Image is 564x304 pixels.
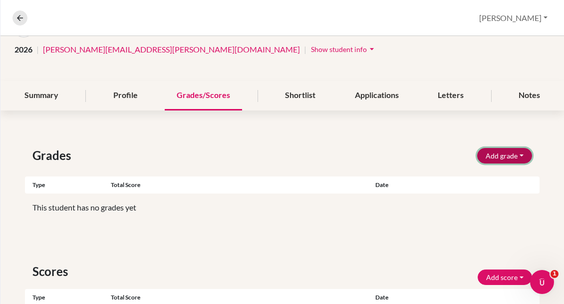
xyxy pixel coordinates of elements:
[477,148,532,163] button: Add grade
[165,81,242,110] div: Grades/Scores
[43,43,300,55] a: [PERSON_NAME][EMAIL_ADDRESS][PERSON_NAME][DOMAIN_NAME]
[32,262,72,280] span: Scores
[273,81,327,110] div: Shortlist
[310,41,377,57] button: Show student infoarrow_drop_down
[311,45,367,53] span: Show student info
[12,81,70,110] div: Summary
[32,146,75,164] span: Grades
[530,270,554,294] iframe: Intercom live chat
[25,293,111,302] div: Type
[478,269,532,285] button: Add score
[101,81,150,110] div: Profile
[367,44,377,54] i: arrow_drop_down
[368,293,454,302] div: Date
[111,293,368,302] div: Total score
[551,270,559,278] span: 1
[507,81,552,110] div: Notes
[368,180,497,189] div: Date
[343,81,411,110] div: Applications
[111,180,368,189] div: Total score
[475,8,552,27] button: [PERSON_NAME]
[304,43,306,55] span: |
[14,43,32,55] span: 2026
[426,81,476,110] div: Letters
[36,43,39,55] span: |
[32,201,532,213] p: This student has no grades yet
[25,180,111,189] div: Type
